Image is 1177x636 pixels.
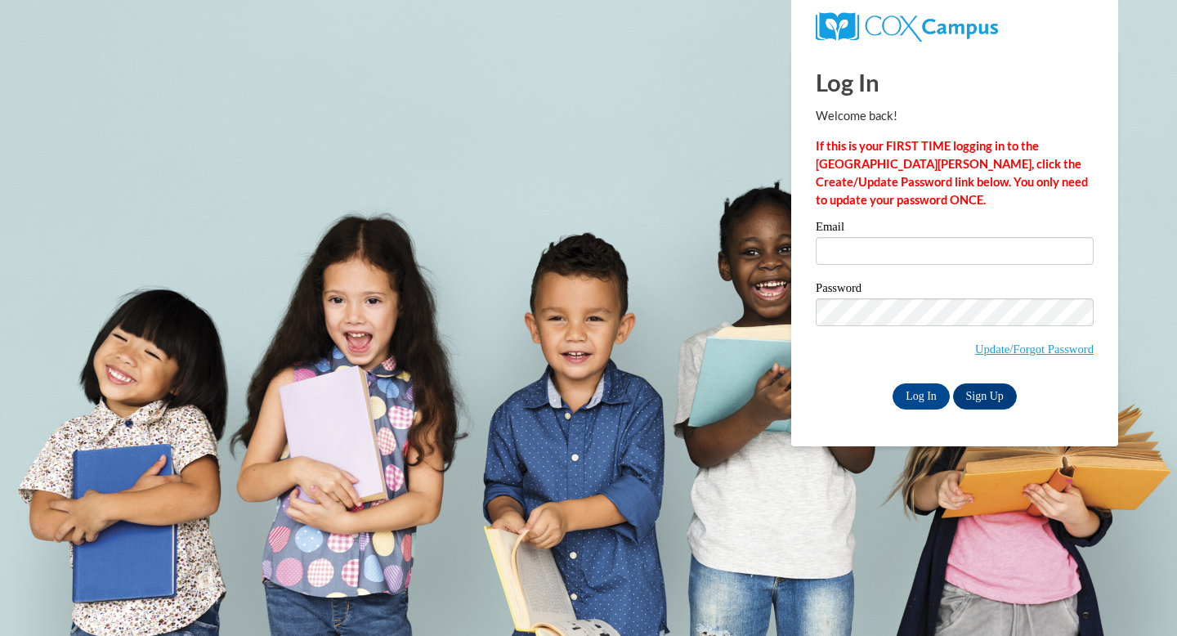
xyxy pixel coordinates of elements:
[816,107,1094,125] p: Welcome back!
[893,383,950,410] input: Log In
[816,19,998,33] a: COX Campus
[816,139,1088,207] strong: If this is your FIRST TIME logging in to the [GEOGRAPHIC_DATA][PERSON_NAME], click the Create/Upd...
[953,383,1017,410] a: Sign Up
[816,221,1094,237] label: Email
[816,12,998,42] img: COX Campus
[816,282,1094,298] label: Password
[816,65,1094,99] h1: Log In
[975,343,1094,356] a: Update/Forgot Password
